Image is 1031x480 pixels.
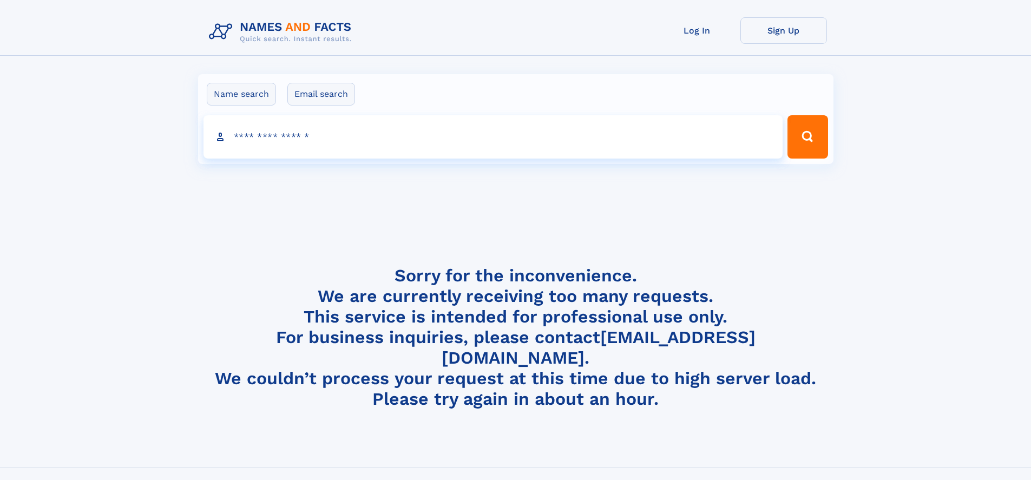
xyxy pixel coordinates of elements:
[205,265,827,410] h4: Sorry for the inconvenience. We are currently receiving too many requests. This service is intend...
[787,115,828,159] button: Search Button
[287,83,355,106] label: Email search
[203,115,783,159] input: search input
[207,83,276,106] label: Name search
[205,17,360,47] img: Logo Names and Facts
[740,17,827,44] a: Sign Up
[654,17,740,44] a: Log In
[442,327,756,368] a: [EMAIL_ADDRESS][DOMAIN_NAME]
